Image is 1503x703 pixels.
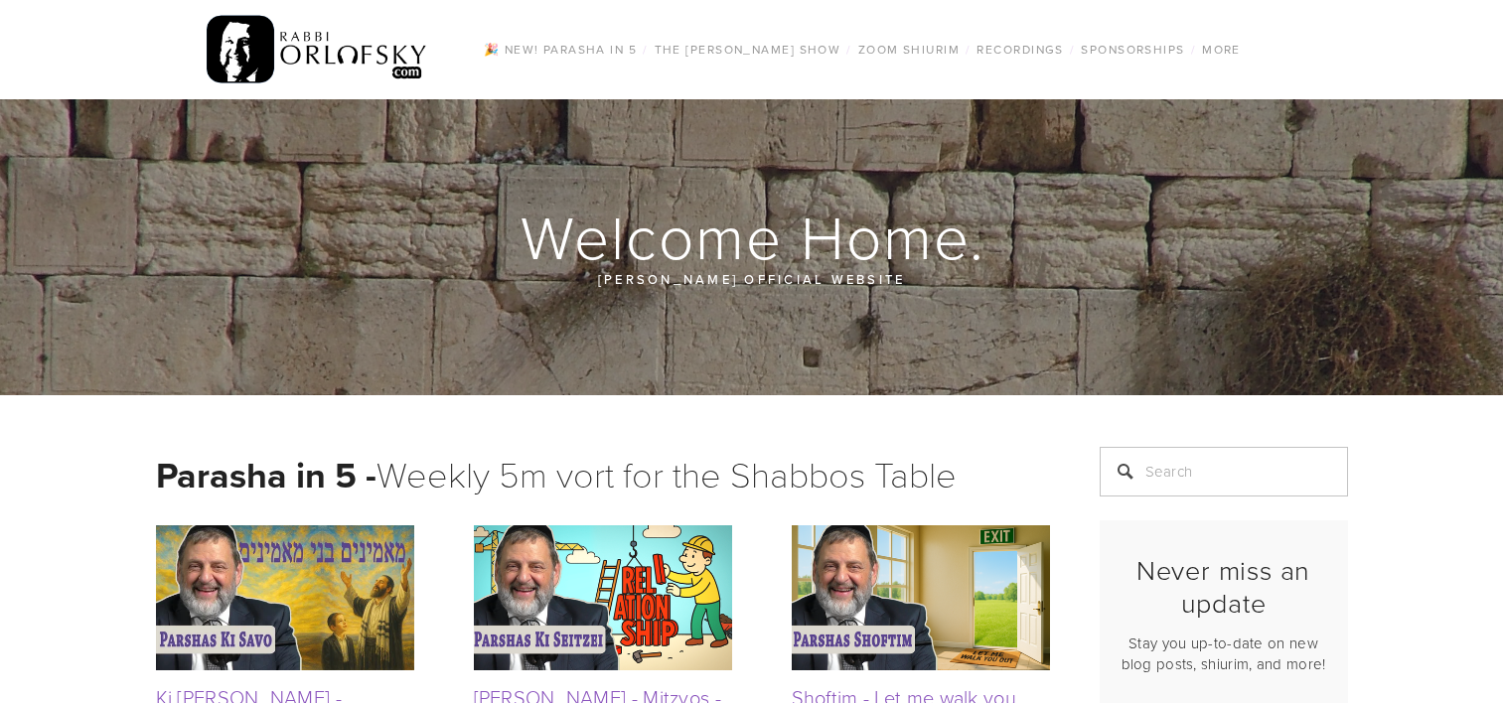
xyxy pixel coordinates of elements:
[1191,41,1196,58] span: /
[1117,633,1331,674] p: Stay you up-to-date on new blog posts, shiurim, and more!
[207,11,428,88] img: RabbiOrlofsky.com
[971,37,1069,63] a: Recordings
[156,205,1350,268] h1: Welcome Home.
[156,449,376,500] strong: Parasha in 5 -
[478,37,643,63] a: 🎉 NEW! Parasha in 5
[966,41,971,58] span: /
[156,447,1050,501] h1: Weekly 5m vort for the Shabbos Table
[1117,554,1331,619] h2: Never miss an update
[1075,37,1190,63] a: Sponsorships
[792,525,1050,670] img: Shoftim - Let me walk you out
[649,37,847,63] a: The [PERSON_NAME] Show
[275,268,1229,290] p: [PERSON_NAME] official website
[1070,41,1075,58] span: /
[1100,447,1348,496] input: Search
[474,525,732,670] img: Ki Seitzei - Mitzvos - Building a Relationship
[156,525,414,670] img: Ki Savo - Ma'aminim bnei ma'aminim
[643,41,648,58] span: /
[1196,37,1247,63] a: More
[852,37,966,63] a: Zoom Shiurim
[846,41,851,58] span: /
